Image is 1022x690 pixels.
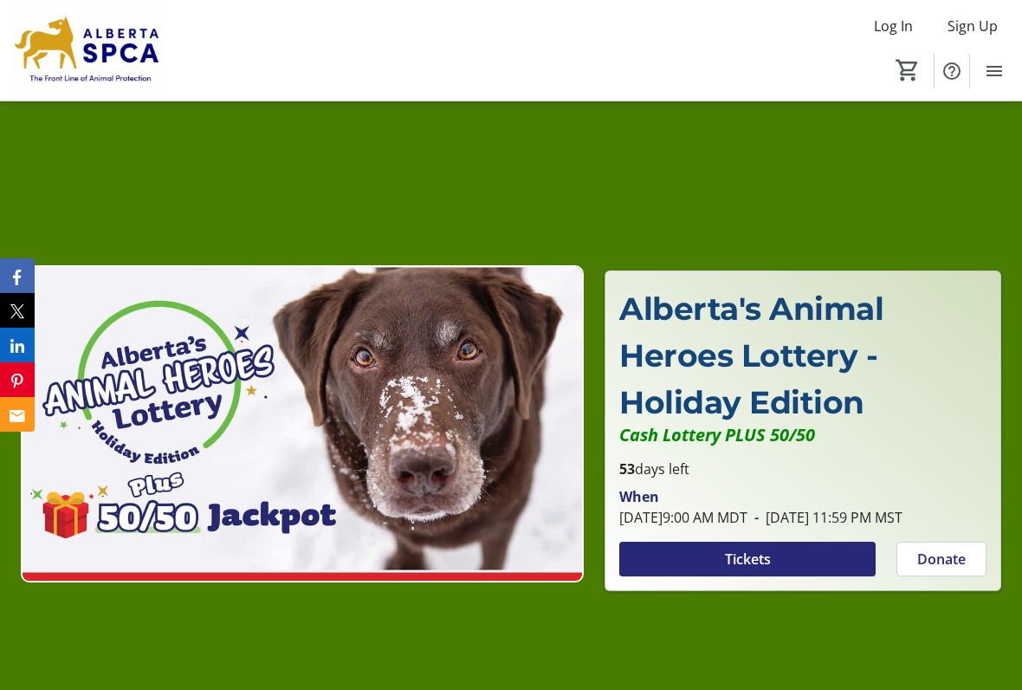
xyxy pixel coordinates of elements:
span: Donate [917,549,966,570]
button: Cart [892,55,923,86]
span: 53 [619,459,635,478]
span: [DATE] 9:00 AM MDT [619,508,747,527]
span: Tickets [725,549,771,570]
button: Sign Up [934,12,1012,40]
button: Donate [896,542,986,576]
div: When [619,486,659,507]
span: Log In [874,16,913,36]
img: Campaign CTA Media Photo [21,265,584,583]
span: [DATE] 11:59 PM MST [747,508,902,527]
img: Alberta SPCA's Logo [10,7,165,94]
button: Log In [860,12,927,40]
button: Menu [977,54,1012,88]
p: days left [619,459,986,479]
span: Sign Up [948,16,998,36]
em: Cash Lottery PLUS 50/50 [619,423,815,446]
button: Help [935,54,969,88]
button: Tickets [619,542,876,576]
span: - [747,508,766,527]
span: Alberta's Animal Heroes Lottery - Holiday Edition [619,290,883,421]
